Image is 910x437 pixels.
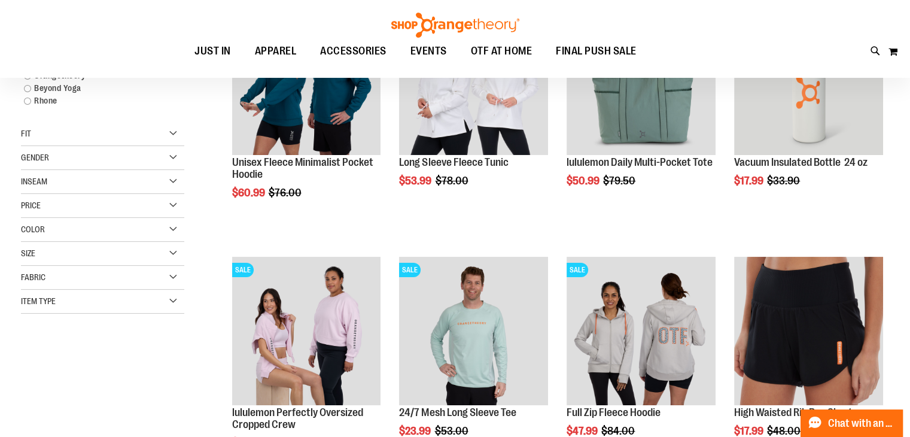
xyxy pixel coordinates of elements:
span: $47.99 [567,425,599,437]
a: lululemon Perfectly Oversized Cropped CrewSALE [232,257,381,408]
span: Fit [21,129,31,138]
span: SALE [232,263,254,277]
span: $84.00 [601,425,637,437]
img: Main Image of 1457091 [567,257,716,406]
span: Item Type [21,296,56,306]
a: Main Image of 1457095SALE [399,257,548,408]
a: Long Sleeve Fleece Tunic [399,156,508,168]
span: FINAL PUSH SALE [556,38,637,65]
span: $48.00 [767,425,802,437]
img: Shop Orangetheory [389,13,521,38]
span: $33.90 [767,175,802,187]
span: Inseam [21,177,47,186]
a: Beyond Yoga [18,82,175,95]
span: $76.00 [269,187,303,199]
span: OTF AT HOME [471,38,532,65]
span: $50.99 [567,175,601,187]
a: Product image for Fleece Long SleeveSALE [399,6,548,157]
span: APPAREL [255,38,297,65]
span: $78.00 [435,175,470,187]
span: $53.00 [434,425,470,437]
img: Unisex Fleece Minimalist Pocket Hoodie [232,6,381,155]
a: Full Zip Fleece Hoodie [567,406,661,418]
a: lululemon Daily Multi-Pocket Tote [567,156,713,168]
span: JUST IN [194,38,231,65]
span: EVENTS [410,38,447,65]
a: High Waisted Rib Run Shorts [734,257,883,408]
span: $53.99 [399,175,433,187]
span: $79.50 [603,175,637,187]
span: $60.99 [232,187,267,199]
button: Chat with an Expert [801,409,903,437]
a: Rhone [18,95,175,107]
span: $17.99 [734,175,765,187]
span: ACCESSORIES [320,38,386,65]
span: SALE [399,263,421,277]
img: lululemon Perfectly Oversized Cropped Crew [232,257,381,406]
a: High Waisted Rib Run Shorts [734,406,857,418]
span: Color [21,224,45,234]
span: Chat with an Expert [828,418,896,429]
span: SALE [567,263,588,277]
img: Product image for Fleece Long Sleeve [399,6,548,155]
span: Size [21,248,35,258]
a: Vacuum Insulated Bottle 24 ozSALE [734,6,883,157]
span: Price [21,201,41,210]
img: Main Image of 1457095 [399,257,548,406]
span: $23.99 [399,425,433,437]
a: lululemon Daily Multi-Pocket ToteSALE [567,6,716,157]
img: High Waisted Rib Run Shorts [734,257,883,406]
img: Vacuum Insulated Bottle 24 oz [734,6,883,155]
span: $17.99 [734,425,765,437]
a: Vacuum Insulated Bottle 24 oz [734,156,868,168]
span: Gender [21,153,49,162]
a: Main Image of 1457091SALE [567,257,716,408]
a: 24/7 Mesh Long Sleeve Tee [399,406,516,418]
a: Unisex Fleece Minimalist Pocket Hoodie [232,6,381,157]
span: Fabric [21,272,45,282]
img: lululemon Daily Multi-Pocket Tote [567,6,716,155]
a: lululemon Perfectly Oversized Cropped Crew [232,406,363,430]
a: Unisex Fleece Minimalist Pocket Hoodie [232,156,373,180]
